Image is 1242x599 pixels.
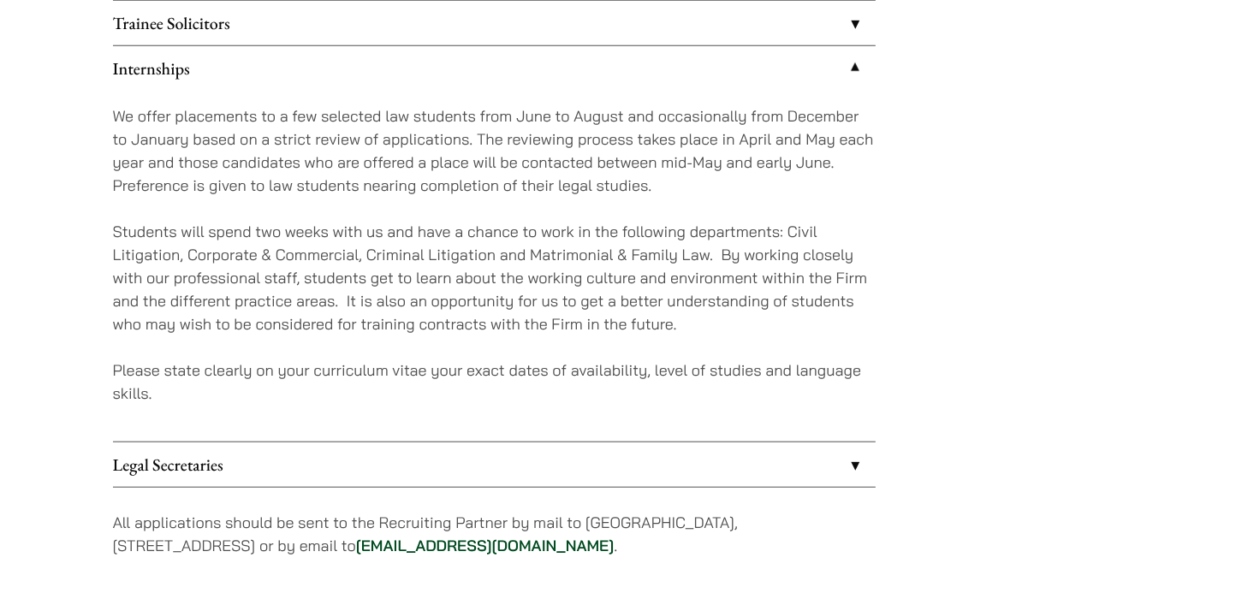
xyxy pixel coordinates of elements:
p: Students will spend two weeks with us and have a chance to work in the following departments: Civ... [113,220,876,335]
a: Legal Secretaries [113,442,876,487]
a: Trainee Solicitors [113,1,876,45]
a: Internships [113,46,876,91]
div: Internships [113,91,876,442]
p: Please state clearly on your curriculum vitae your exact dates of availability, level of studies ... [113,359,876,405]
p: All applications should be sent to the Recruiting Partner by mail to [GEOGRAPHIC_DATA], [STREET_A... [113,511,876,557]
a: [EMAIL_ADDRESS][DOMAIN_NAME] [356,536,615,555]
p: We offer placements to a few selected law students from June to August and occasionally from Dece... [113,104,876,197]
